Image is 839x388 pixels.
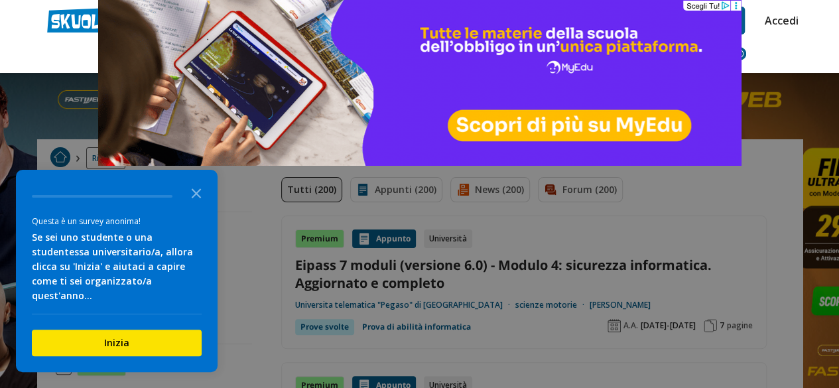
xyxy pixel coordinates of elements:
div: Se sei uno studente o una studentessa universitario/a, allora clicca su 'Inizia' e aiutaci a capi... [32,230,202,303]
div: Questa è un survey anonima! [32,215,202,227]
a: Accedi [765,7,793,34]
div: Survey [16,170,218,372]
button: Close the survey [183,179,210,206]
button: Inizia [32,330,202,356]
